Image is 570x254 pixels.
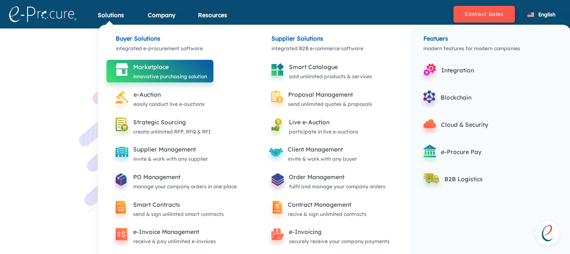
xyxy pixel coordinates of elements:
[289,237,390,246] div: securely receive your company payments
[198,11,227,30] div: Resources
[133,144,208,154] div: Supplier Management
[133,237,216,246] div: receive & pay unlimited e-invoices
[262,35,401,62] div: integrated B2B e-commerce software
[414,148,539,154] a: e-Procure Pay
[289,127,358,136] div: participate in live e-auctions
[414,121,539,127] a: Cloud & Security
[444,174,536,184] div: B2B Logistics
[106,60,213,82] a: Marketplaceinnovative purchasing solution
[133,72,207,81] div: innovative purchasing solution
[289,172,385,182] div: Order Management
[288,90,372,100] div: Proposal Management
[133,210,224,219] div: send & sign unlimted smart contracts
[134,100,205,109] div: easily conduct live e-auctions
[106,231,222,237] a: e-Invoice Managementreceive & pay unlimited e-invoices
[288,200,367,210] div: Contract Management
[538,11,555,18] span: English
[262,121,365,128] a: Live e-Auctionparticipate in live e-auctions
[262,25,401,40] div: Supplier Solutions
[262,94,378,100] a: Proposal Managementsend unlimited quotes & proposals
[133,127,211,136] div: create unlimited RFP, RFQ & RFI
[262,176,392,182] a: Order Managementfulfil and manage your company orders
[288,154,357,164] div: invite & work with any buyer
[262,25,401,62] a: Supplier Solutionsintegrated B2B e-commerce software
[262,149,363,155] a: Client Managementinvite & work with any buyer
[414,25,567,40] div: Featuers
[414,93,538,100] a: Blockchain
[106,25,246,40] div: Buyer Solutions
[133,117,211,127] div: Strategic Sourcing
[441,92,532,103] div: Blockchain
[133,62,207,72] div: Marketplace
[133,154,208,164] div: invite & work with any supplier
[289,62,372,72] div: Smart Catalogue
[133,200,224,210] div: Smart Contracts
[133,182,237,191] div: manage your company orders in one place
[106,204,230,210] a: Smart Contractssend & sign unlimted smart contracts
[98,11,124,30] div: Solutions
[262,66,378,72] a: Smart Catalogueadd unlimited products & services
[441,120,532,130] div: Cloud & Security
[288,100,372,109] div: send unlimited quotes & proposals
[441,65,533,75] div: Integration
[414,35,567,62] div: modern features for modern companies
[8,6,76,22] img: logo
[106,121,217,128] a: Strategic Sourcingcreate unlimited RFP, RFQ & RFI
[453,6,515,23] button: Contact Sales
[133,227,216,237] div: e-Invoice Management
[262,231,396,237] a: e-Invoicingsecurely receive your company payments
[289,227,390,237] div: e-Invoicing
[288,144,357,154] div: Client Management
[414,175,542,181] a: B2B Logistics
[535,221,560,246] div: Open chat
[262,204,373,210] a: Contract Managementrecive & sign unlimited contracts
[134,90,205,100] div: e-Auction
[441,147,532,157] div: e-Procure Pay
[289,72,372,81] div: add unlimited products & services
[148,11,175,30] div: Company
[288,210,367,219] div: recive & sign unlimited contracts
[106,35,246,62] div: integrated e-procurement software
[106,176,243,182] a: PO Managementmanage your company orders in one place
[289,117,358,127] div: Live e-Auction
[106,25,246,62] a: Buyer Solutionsintegrated e-procurement software
[289,182,385,191] div: fulfil and manage your company orders
[414,66,539,72] a: Integration
[133,172,237,182] div: PO Management
[106,149,214,155] a: Supplier Managementinvite & work with any supplier
[106,94,211,100] a: e-Auctioneasily conduct live e-auctions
